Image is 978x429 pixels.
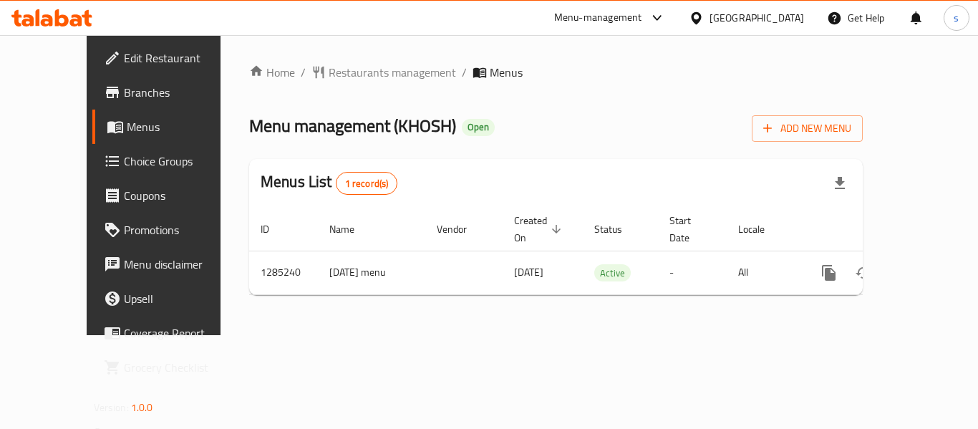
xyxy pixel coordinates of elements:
[800,208,961,251] th: Actions
[249,110,456,142] span: Menu management ( KHOSH )
[124,359,238,376] span: Grocery Checklist
[92,316,250,350] a: Coverage Report
[514,263,543,281] span: [DATE]
[92,350,250,385] a: Grocery Checklist
[92,41,250,75] a: Edit Restaurant
[490,64,523,81] span: Menus
[954,10,959,26] span: s
[261,221,288,238] span: ID
[124,221,238,238] span: Promotions
[124,256,238,273] span: Menu disclaimer
[823,166,857,201] div: Export file
[92,281,250,316] a: Upsell
[92,247,250,281] a: Menu disclaimer
[763,120,851,138] span: Add New Menu
[261,171,397,195] h2: Menus List
[318,251,425,294] td: [DATE] menu
[710,10,804,26] div: [GEOGRAPHIC_DATA]
[669,212,710,246] span: Start Date
[92,178,250,213] a: Coupons
[92,110,250,144] a: Menus
[94,398,129,417] span: Version:
[124,153,238,170] span: Choice Groups
[127,118,238,135] span: Menus
[337,177,397,191] span: 1 record(s)
[462,64,467,81] li: /
[92,75,250,110] a: Branches
[752,115,863,142] button: Add New Menu
[554,9,642,26] div: Menu-management
[658,251,727,294] td: -
[249,208,961,295] table: enhanced table
[594,265,631,281] span: Active
[738,221,783,238] span: Locale
[92,144,250,178] a: Choice Groups
[124,84,238,101] span: Branches
[329,64,456,81] span: Restaurants management
[336,172,398,195] div: Total records count
[462,119,495,136] div: Open
[594,264,631,281] div: Active
[131,398,153,417] span: 1.0.0
[514,212,566,246] span: Created On
[462,121,495,133] span: Open
[329,221,373,238] span: Name
[812,256,846,290] button: more
[124,324,238,342] span: Coverage Report
[92,213,250,247] a: Promotions
[311,64,456,81] a: Restaurants management
[301,64,306,81] li: /
[437,221,485,238] span: Vendor
[249,64,863,81] nav: breadcrumb
[124,187,238,204] span: Coupons
[727,251,800,294] td: All
[249,251,318,294] td: 1285240
[846,256,881,290] button: Change Status
[124,49,238,67] span: Edit Restaurant
[124,290,238,307] span: Upsell
[594,221,641,238] span: Status
[249,64,295,81] a: Home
